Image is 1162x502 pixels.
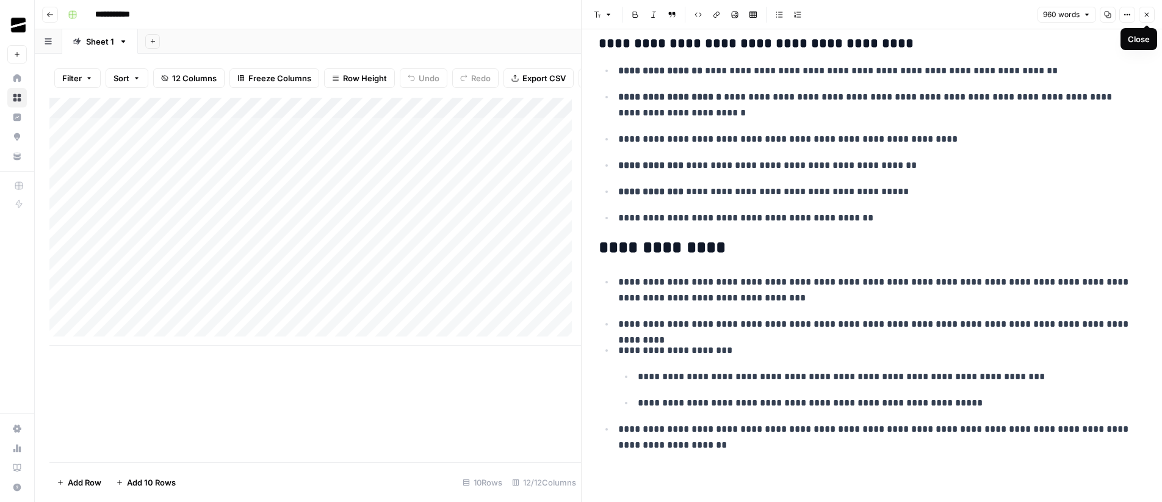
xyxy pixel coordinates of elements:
[153,68,225,88] button: 12 Columns
[452,68,499,88] button: Redo
[62,72,82,84] span: Filter
[324,68,395,88] button: Row Height
[1043,9,1080,20] span: 960 words
[1128,33,1150,45] div: Close
[7,14,29,36] img: OGM Logo
[54,68,101,88] button: Filter
[7,68,27,88] a: Home
[503,68,574,88] button: Export CSV
[114,72,129,84] span: Sort
[229,68,319,88] button: Freeze Columns
[109,473,183,492] button: Add 10 Rows
[419,72,439,84] span: Undo
[7,458,27,478] a: Learning Hub
[7,419,27,438] a: Settings
[7,438,27,458] a: Usage
[248,72,311,84] span: Freeze Columns
[106,68,148,88] button: Sort
[86,35,114,48] div: Sheet 1
[471,72,491,84] span: Redo
[68,476,101,489] span: Add Row
[7,88,27,107] a: Browse
[522,72,566,84] span: Export CSV
[172,72,217,84] span: 12 Columns
[458,473,507,492] div: 10 Rows
[400,68,447,88] button: Undo
[127,476,176,489] span: Add 10 Rows
[7,107,27,127] a: Insights
[1037,7,1096,23] button: 960 words
[343,72,387,84] span: Row Height
[7,147,27,166] a: Your Data
[62,29,138,54] a: Sheet 1
[7,127,27,147] a: Opportunities
[507,473,581,492] div: 12/12 Columns
[7,478,27,497] button: Help + Support
[7,10,27,40] button: Workspace: OGM
[49,473,109,492] button: Add Row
